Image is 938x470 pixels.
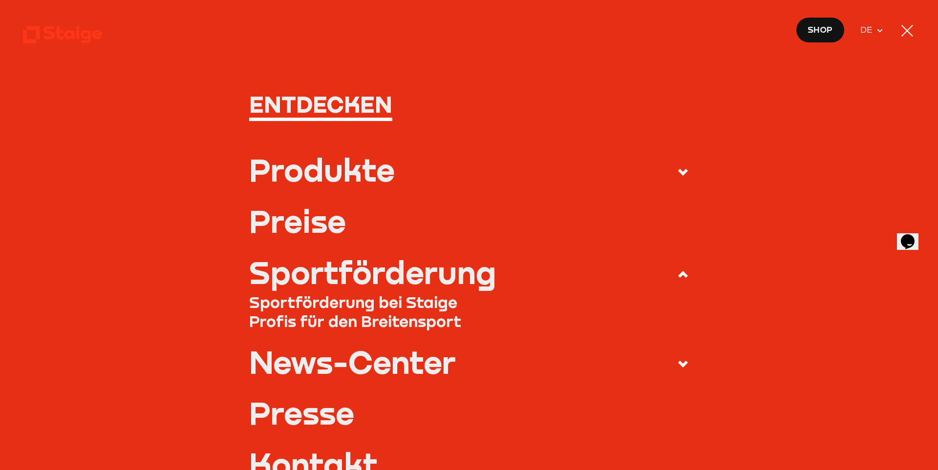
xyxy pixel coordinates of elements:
span: DE [860,23,876,37]
div: Sportförderung [249,257,496,287]
div: Produkte [249,154,395,185]
iframe: chat widget [897,221,928,250]
a: Preise [249,205,689,236]
a: Profis für den Breitensport [249,311,689,331]
div: News-Center [249,347,456,377]
span: Shop [808,23,832,37]
a: Shop [796,17,845,43]
a: Sportförderung bei Staige [249,292,689,312]
a: Presse [249,397,689,428]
